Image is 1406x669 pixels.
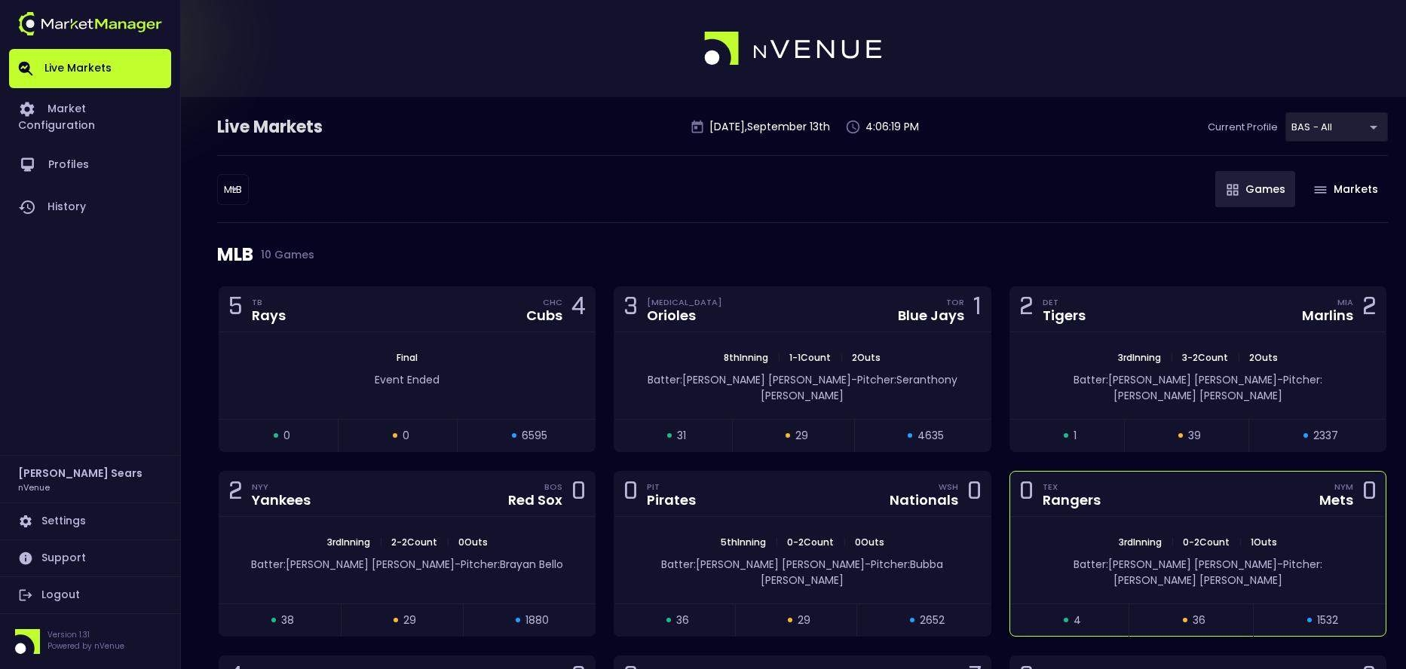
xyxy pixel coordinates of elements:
[704,32,884,66] img: logo
[18,12,162,35] img: logo
[508,493,562,507] div: Red Sox
[719,351,773,364] span: 8th Inning
[716,536,770,548] span: 5th Inning
[1074,557,1277,572] span: Batter: [PERSON_NAME] [PERSON_NAME]
[838,536,850,548] span: |
[1227,184,1239,196] img: gameIcon
[387,536,442,548] span: 2 - 2 Count
[1113,557,1322,588] span: Pitcher: [PERSON_NAME] [PERSON_NAME]
[281,612,294,628] span: 38
[647,493,696,507] div: Pirates
[1319,493,1353,507] div: Mets
[571,480,586,508] div: 0
[709,119,830,135] p: [DATE] , September 13 th
[1188,428,1201,444] span: 39
[1074,372,1277,387] span: Batter: [PERSON_NAME] [PERSON_NAME]
[375,372,440,387] span: Event Ended
[9,49,171,88] a: Live Markets
[1285,112,1388,142] div: BAS - All
[761,557,943,588] span: Pitcher: Bubba [PERSON_NAME]
[543,296,562,308] div: CHC
[865,557,871,572] span: -
[525,612,549,628] span: 1880
[967,480,982,508] div: 0
[1233,351,1245,364] span: |
[623,295,638,323] div: 3
[252,481,311,493] div: NYY
[455,557,461,572] span: -
[18,481,50,493] h3: nVenue
[1362,480,1377,508] div: 0
[1277,557,1283,572] span: -
[946,296,964,308] div: TOR
[973,295,982,323] div: 1
[1074,612,1081,628] span: 4
[252,296,286,308] div: TB
[1317,612,1338,628] span: 1532
[898,309,964,322] div: Blue Jays
[461,557,563,572] span: Pitcher: Brayan Bello
[228,295,243,323] div: 5
[783,536,838,548] span: 0 - 2 Count
[770,536,783,548] span: |
[47,640,124,652] p: Powered by nVenue
[850,536,889,548] span: 0 Outs
[454,536,492,548] span: 0 Outs
[9,577,171,613] a: Logout
[1208,120,1278,135] p: Current Profile
[252,493,311,507] div: Yankees
[1337,296,1353,308] div: MIA
[1313,428,1338,444] span: 2337
[9,186,171,228] a: History
[544,481,562,493] div: BOS
[677,428,686,444] span: 31
[1215,171,1295,207] button: Games
[392,351,422,364] span: Final
[1302,309,1353,322] div: Marlins
[9,503,171,539] a: Settings
[375,536,387,548] span: |
[1277,372,1283,387] span: -
[1166,536,1178,548] span: |
[917,428,944,444] span: 4635
[1074,428,1077,444] span: 1
[1314,186,1327,194] img: gameIcon
[1113,372,1322,403] span: Pitcher: [PERSON_NAME] [PERSON_NAME]
[1362,295,1377,323] div: 2
[1019,480,1034,508] div: 0
[761,372,957,403] span: Pitcher: Seranthony [PERSON_NAME]
[9,629,171,654] div: Version 1.31Powered by nVenue
[403,428,409,444] span: 0
[1334,481,1353,493] div: NYM
[1303,171,1388,207] button: Markets
[623,480,638,508] div: 0
[1019,295,1034,323] div: 2
[661,557,865,572] span: Batter: [PERSON_NAME] [PERSON_NAME]
[773,351,785,364] span: |
[1043,481,1101,493] div: TEX
[920,612,945,628] span: 2652
[571,295,586,323] div: 4
[217,174,249,205] div: BAS - All
[1113,351,1166,364] span: 3rd Inning
[47,629,124,640] p: Version 1.31
[939,481,958,493] div: WSH
[890,493,958,507] div: Nationals
[9,144,171,186] a: Profiles
[1234,536,1246,548] span: |
[835,351,847,364] span: |
[9,540,171,576] a: Support
[676,612,689,628] span: 36
[522,428,547,444] span: 6595
[251,557,455,572] span: Batter: [PERSON_NAME] [PERSON_NAME]
[1246,536,1282,548] span: 1 Outs
[1178,536,1234,548] span: 0 - 2 Count
[647,309,722,322] div: Orioles
[217,223,1388,286] div: MLB
[252,309,286,322] div: Rays
[647,296,722,308] div: [MEDICAL_DATA]
[442,536,454,548] span: |
[1245,351,1282,364] span: 2 Outs
[1193,612,1205,628] span: 36
[785,351,835,364] span: 1 - 1 Count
